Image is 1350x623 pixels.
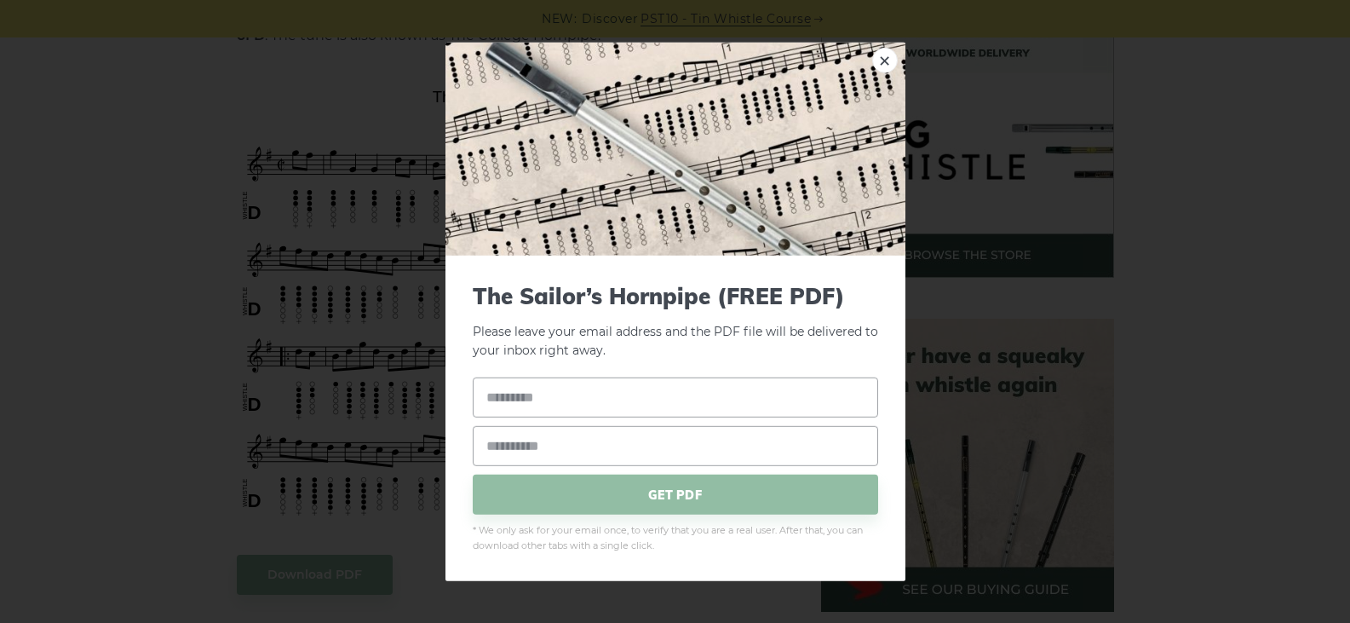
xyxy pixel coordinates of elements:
span: The Sailor’s Hornpipe (FREE PDF) [473,282,878,309]
p: Please leave your email address and the PDF file will be delivered to your inbox right away. [473,282,878,361]
span: * We only ask for your email once, to verify that you are a real user. After that, you can downlo... [473,523,878,554]
a: × [872,47,898,72]
img: Tin Whistle Tab Preview [445,42,905,255]
span: GET PDF [473,475,878,515]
